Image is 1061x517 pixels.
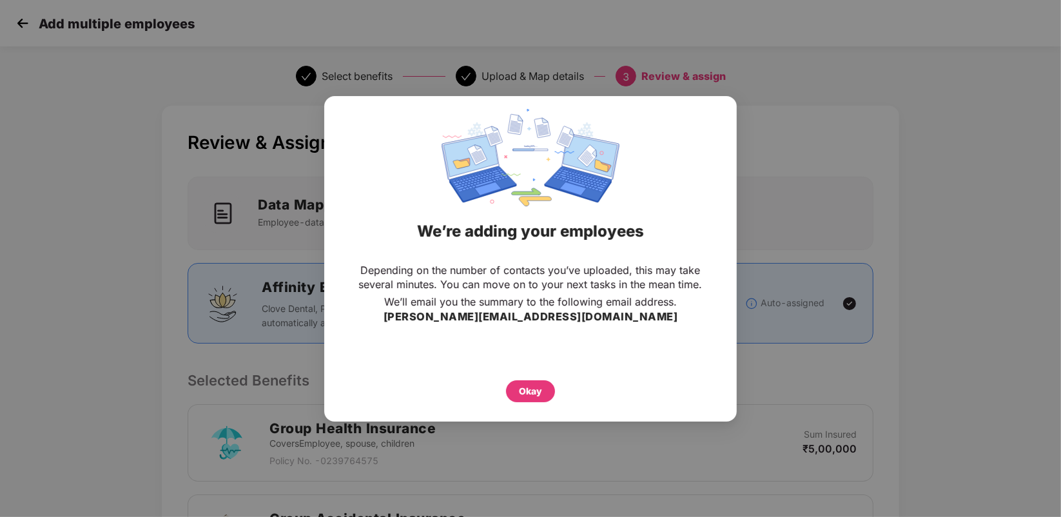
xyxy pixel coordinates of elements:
[442,109,619,206] img: svg+xml;base64,PHN2ZyBpZD0iRGF0YV9zeW5jaW5nIiB4bWxucz0iaHR0cDovL3d3dy53My5vcmcvMjAwMC9zdmciIHdpZH...
[384,295,677,309] p: We’ll email you the summary to the following email address.
[519,384,542,398] div: Okay
[384,309,678,326] h3: [PERSON_NAME][EMAIL_ADDRESS][DOMAIN_NAME]
[340,206,721,257] div: We’re adding your employees
[350,263,711,291] p: Depending on the number of contacts you’ve uploaded, this may take several minutes. You can move ...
